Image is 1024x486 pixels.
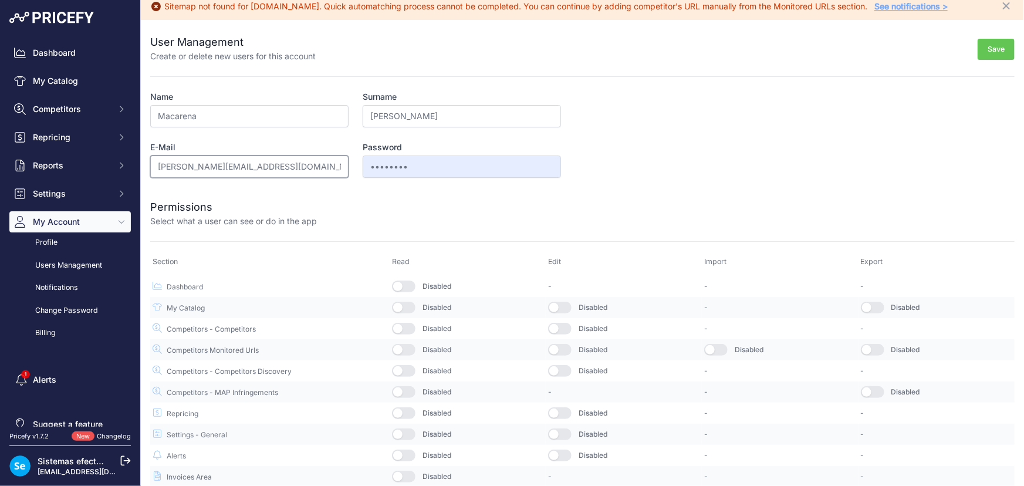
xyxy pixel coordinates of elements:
p: - [704,387,856,397]
a: [EMAIL_ADDRESS][DOMAIN_NAME] [38,467,160,476]
span: Disabled [423,409,451,417]
p: - [861,472,1012,481]
span: Disabled [579,366,607,375]
p: Export [861,256,955,268]
p: Invoices Area [153,471,387,482]
div: Pricefy v1.7.2 [9,431,49,441]
span: Disabled [891,345,920,354]
span: Disabled [579,345,607,354]
span: Disabled [423,387,451,396]
a: Sistemas efectoLED [38,456,116,466]
label: Surname [363,91,561,103]
span: Disabled [891,387,920,396]
a: Notifications [9,278,131,298]
span: Disabled [891,303,920,312]
p: - [704,451,856,460]
button: Settings [9,183,131,204]
p: - [704,303,856,312]
p: - [704,282,856,291]
span: Disabled [423,324,451,333]
span: Permissions [150,201,212,213]
label: Name [150,91,349,103]
span: Disabled [423,303,451,312]
p: Competitors - Competitors Discovery [153,366,387,377]
p: Edit [548,256,642,268]
p: Select what a user can see or do in the app [150,215,317,227]
p: Settings - General [153,429,387,440]
span: Disabled [579,409,607,417]
h2: User Management [150,34,316,50]
button: Reports [9,155,131,176]
p: Import [704,256,798,268]
span: Disabled [423,366,451,375]
p: Create or delete new users for this account [150,50,316,62]
button: Save [978,39,1015,60]
p: - [704,324,856,333]
a: Billing [9,323,131,343]
a: See notifications > [874,1,948,11]
a: My Catalog [9,70,131,92]
span: Reports [33,160,110,171]
span: Disabled [579,303,607,312]
p: Repricing [153,408,387,419]
span: My Account [33,216,110,228]
p: - [861,282,1012,291]
nav: Sidebar [9,42,131,435]
a: Profile [9,232,131,253]
p: Alerts [153,450,387,461]
span: Disabled [579,324,607,333]
img: Pricefy Logo [9,12,94,23]
span: New [72,431,94,441]
p: - [861,430,1012,439]
span: Repricing [33,131,110,143]
span: Disabled [735,345,763,354]
span: Disabled [579,430,607,438]
p: - [704,409,856,418]
p: - [548,472,699,481]
p: - [861,451,1012,460]
span: Disabled [423,472,451,481]
p: - [548,282,699,291]
span: Disabled [423,451,451,460]
p: Competitors - Competitors [153,323,387,335]
p: - [704,472,856,481]
p: - [861,366,1012,376]
label: Password [363,141,561,153]
span: Disabled [423,345,451,354]
a: Suggest a feature [9,414,131,435]
span: Disabled [579,451,607,460]
p: - [704,366,856,376]
p: - [861,409,1012,418]
p: Dashboard [153,281,387,292]
label: E-Mail [150,141,349,153]
div: Sitemap not found for [DOMAIN_NAME]. Quick automatching process cannot be completed. You can cont... [164,1,867,12]
a: Dashboard [9,42,131,63]
p: - [704,430,856,439]
a: Alerts [9,369,131,390]
a: Users Management [9,255,131,276]
a: Changelog [97,432,131,440]
p: Competitors Monitored Urls [153,345,387,356]
span: Disabled [423,282,451,291]
button: Repricing [9,127,131,148]
a: Change Password [9,301,131,321]
p: Competitors - MAP Infringements [153,387,387,398]
span: Competitors [33,103,110,115]
p: - [548,387,699,397]
button: Competitors [9,99,131,120]
button: My Account [9,211,131,232]
p: Read [392,256,486,268]
span: Settings [33,188,110,200]
p: - [861,324,1012,333]
span: Disabled [423,430,451,438]
p: Section [153,256,246,268]
p: My Catalog [153,302,387,313]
